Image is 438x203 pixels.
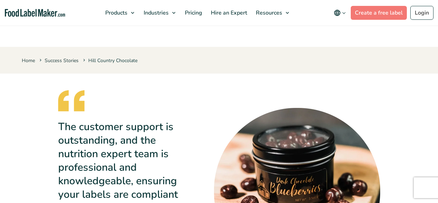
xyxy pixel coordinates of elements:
[351,6,407,20] a: Create a free label
[82,57,137,64] span: Hill Country Chocolate
[45,57,79,64] a: Success Stories
[183,9,203,17] span: Pricing
[410,6,433,20] a: Login
[209,9,248,17] span: Hire an Expert
[103,9,128,17] span: Products
[142,9,169,17] span: Industries
[254,9,283,17] span: Resources
[22,57,35,64] a: Home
